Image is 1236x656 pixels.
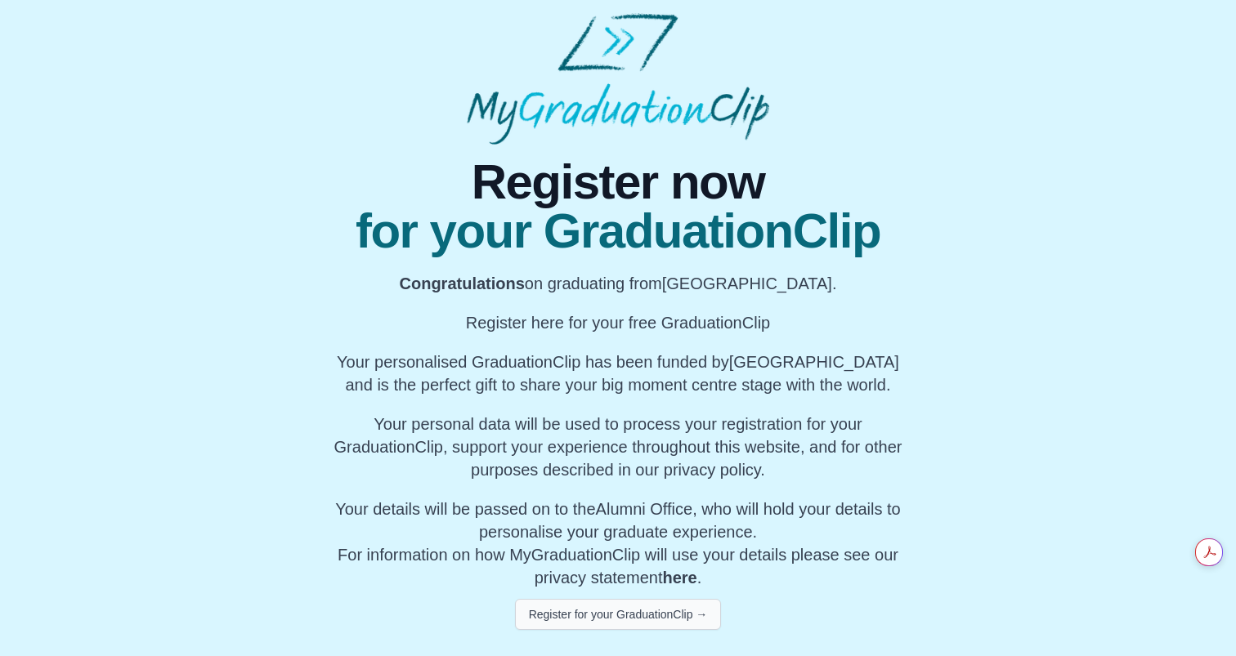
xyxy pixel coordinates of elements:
[329,207,907,256] span: for your GraduationClip
[467,13,769,145] img: MyGraduationClip
[515,599,722,630] button: Register for your GraduationClip →
[662,569,696,587] a: here
[329,272,907,295] p: on graduating from [GEOGRAPHIC_DATA].
[400,274,525,292] b: Congratulations
[329,350,907,396] p: Your personalised GraduationClip has been funded by [GEOGRAPHIC_DATA] and is the perfect gift to ...
[335,500,901,541] span: Your details will be passed on to the , who will hold your details to personalise your graduate e...
[596,500,693,518] span: Alumni Office
[329,311,907,334] p: Register here for your free GraduationClip
[329,158,907,207] span: Register now
[329,413,907,481] p: Your personal data will be used to process your registration for your GraduationClip, support you...
[335,500,901,587] span: For information on how MyGraduationClip will use your details please see our privacy statement .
